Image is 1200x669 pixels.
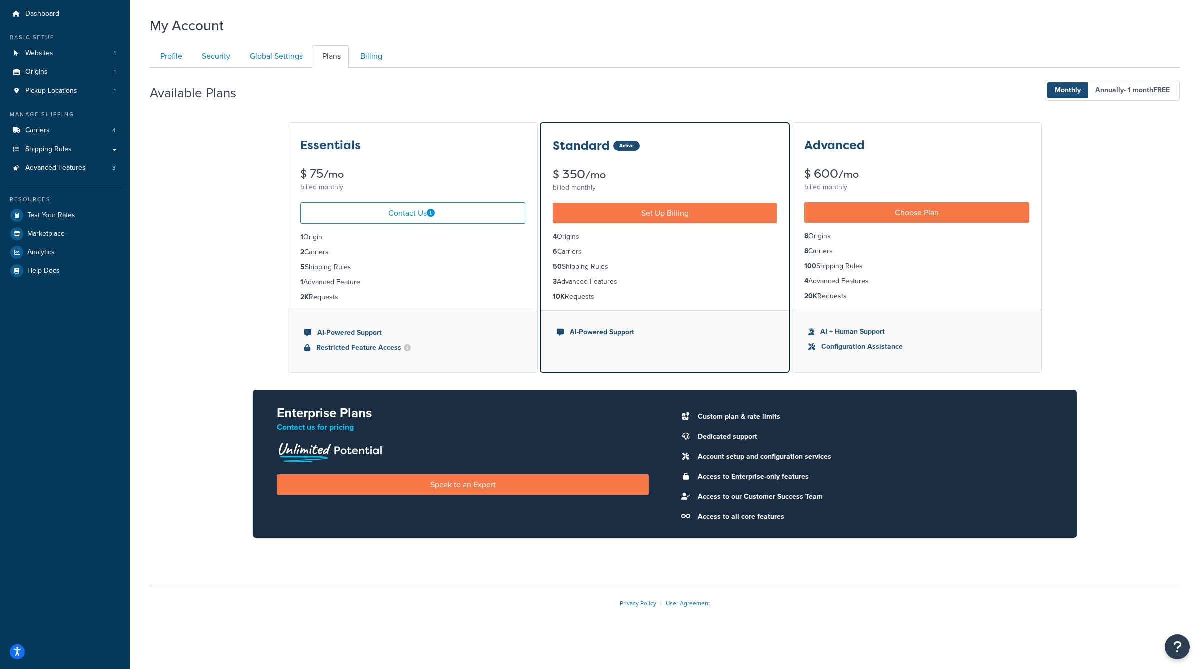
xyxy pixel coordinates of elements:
[25,87,77,95] span: Pickup Locations
[553,168,777,181] div: $ 350
[300,277,303,287] strong: 1
[585,168,606,182] small: /mo
[7,82,122,100] a: Pickup Locations 1
[300,292,309,302] strong: 2K
[804,231,1029,242] li: Origins
[553,276,777,287] li: Advanced Features
[304,342,521,353] li: Restricted Feature Access
[25,10,59,18] span: Dashboard
[804,139,865,152] h3: Advanced
[838,167,859,181] small: /mo
[300,247,525,258] li: Carriers
[25,164,86,172] span: Advanced Features
[1165,634,1190,659] button: Open Resource Center
[114,49,116,58] span: 1
[804,180,1029,194] div: billed monthly
[666,599,710,608] a: User Agreement
[300,139,361,152] h3: Essentials
[300,202,525,224] a: Contact Us
[620,599,656,608] a: Privacy Policy
[191,45,238,68] a: Security
[804,246,1029,257] li: Carriers
[304,327,521,338] li: AI-Powered Support
[300,292,525,303] li: Requests
[25,126,50,135] span: Carriers
[300,262,305,272] strong: 5
[553,203,777,223] a: Set Up Billing
[27,211,75,220] span: Test Your Rates
[7,44,122,63] a: Websites 1
[27,248,55,257] span: Analytics
[553,246,777,257] li: Carriers
[7,243,122,261] a: Analytics
[553,291,565,302] strong: 10K
[150,16,224,35] h1: My Account
[693,430,1053,444] li: Dedicated support
[7,159,122,177] li: Advanced Features
[300,277,525,288] li: Advanced Feature
[613,141,640,151] div: Active
[7,5,122,23] a: Dashboard
[693,510,1053,524] li: Access to all core features
[300,168,525,180] div: $ 75
[7,121,122,140] li: Carriers
[300,232,525,243] li: Origin
[277,406,649,420] h2: Enterprise Plans
[804,276,808,286] strong: 4
[804,276,1029,287] li: Advanced Features
[1124,85,1170,95] span: - 1 month
[277,474,649,495] a: Speak to an Expert
[553,246,557,257] strong: 6
[7,63,122,81] li: Origins
[277,420,649,434] p: Contact us for pricing
[693,410,1053,424] li: Custom plan & rate limits
[693,490,1053,504] li: Access to our Customer Success Team
[150,86,251,100] h2: Available Plans
[300,180,525,194] div: billed monthly
[112,164,116,172] span: 3
[553,291,777,302] li: Requests
[114,87,116,95] span: 1
[312,45,349,68] a: Plans
[300,262,525,273] li: Shipping Rules
[1047,82,1088,98] span: Monthly
[350,45,390,68] a: Billing
[300,232,303,242] strong: 1
[7,225,122,243] a: Marketplace
[7,110,122,119] div: Manage Shipping
[300,247,304,257] strong: 2
[7,33,122,42] div: Basic Setup
[660,599,662,608] span: |
[804,291,817,301] strong: 20K
[553,261,777,272] li: Shipping Rules
[1045,80,1180,101] button: Monthly Annually- 1 monthFREE
[7,140,122,159] a: Shipping Rules
[239,45,311,68] a: Global Settings
[553,231,557,242] strong: 4
[804,202,1029,223] a: Choose Plan
[804,261,1029,272] li: Shipping Rules
[277,439,383,462] img: Unlimited Potential
[804,168,1029,180] div: $ 600
[25,49,53,58] span: Websites
[7,206,122,224] a: Test Your Rates
[112,126,116,135] span: 4
[557,327,773,338] li: AI-Powered Support
[553,181,777,195] div: billed monthly
[808,326,1025,337] li: AI + Human Support
[114,68,116,76] span: 1
[804,231,808,241] strong: 8
[7,262,122,280] a: Help Docs
[808,341,1025,352] li: Configuration Assistance
[553,261,562,272] strong: 50
[804,261,816,271] strong: 100
[1153,85,1170,95] b: FREE
[7,44,122,63] li: Websites
[553,276,557,287] strong: 3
